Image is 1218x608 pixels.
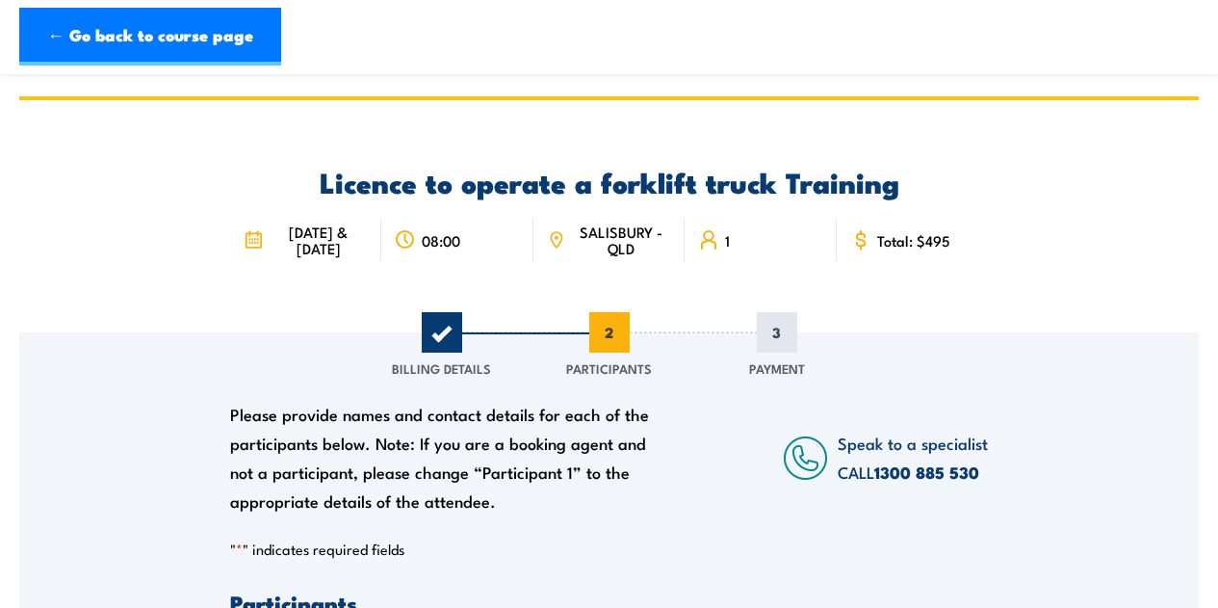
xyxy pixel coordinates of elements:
span: Billing Details [392,358,491,378]
span: 1 [725,232,730,249]
div: Please provide names and contact details for each of the participants below. Note: If you are a b... [230,400,667,515]
span: Participants [566,358,652,378]
span: Total: $495 [877,232,950,249]
span: SALISBURY - QLD [571,224,671,256]
span: 3 [757,312,797,353]
a: 1300 885 530 [874,460,979,485]
span: [DATE] & [DATE] [269,224,368,256]
h2: Licence to operate a forklift truck Training [230,169,988,194]
span: Speak to a specialist CALL [838,431,988,484]
a: ← Go back to course page [19,8,281,66]
span: Payment [749,358,805,378]
span: 2 [589,312,630,353]
p: " " indicates required fields [230,540,988,559]
span: 08:00 [422,232,460,249]
span: 1 [422,312,462,353]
